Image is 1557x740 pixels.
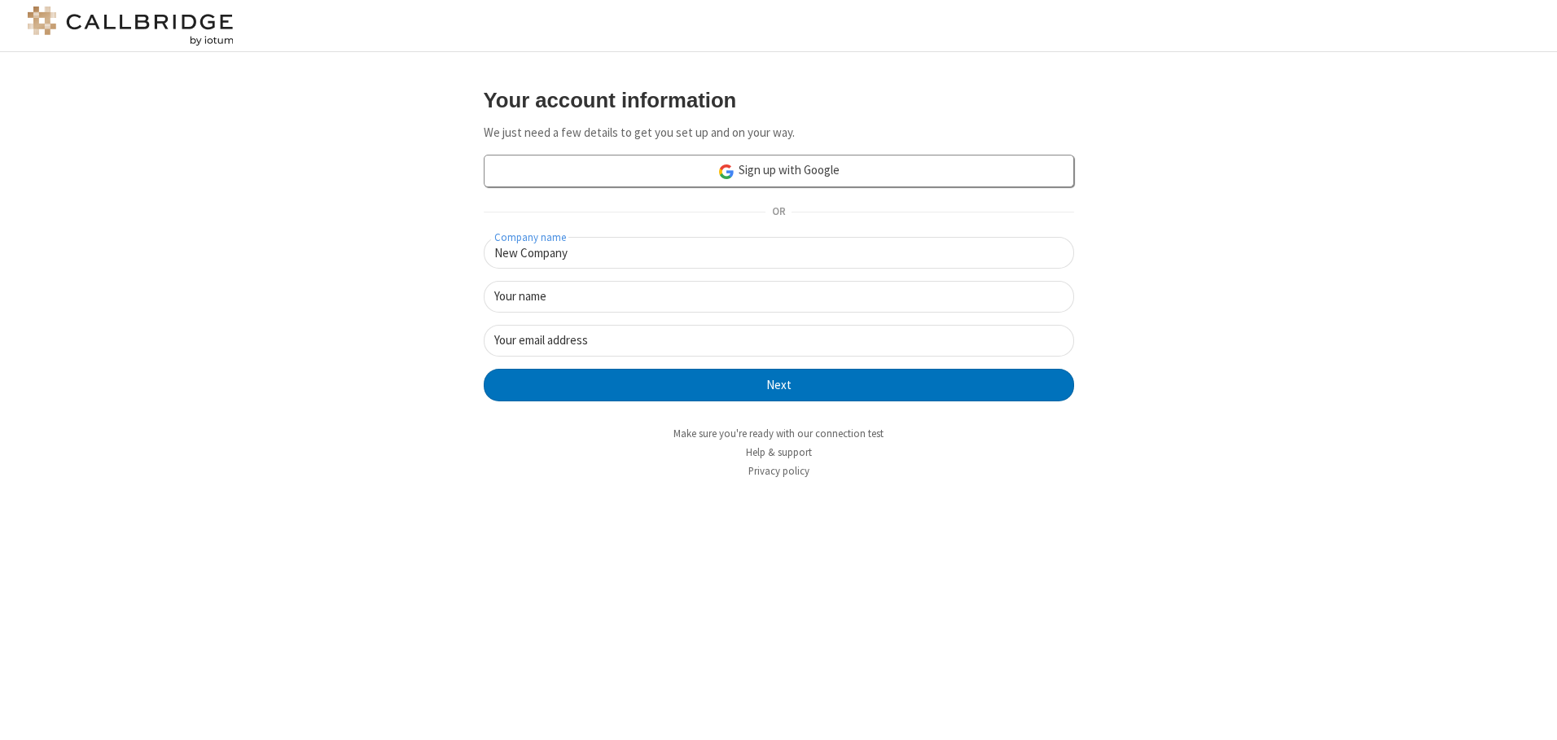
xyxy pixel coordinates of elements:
a: Make sure you're ready with our connection test [673,427,884,440]
input: Your name [484,281,1074,313]
a: Help & support [746,445,812,459]
button: Next [484,369,1074,401]
img: logo@2x.png [24,7,236,46]
a: Privacy policy [748,464,809,478]
input: Company name [484,237,1074,269]
p: We just need a few details to get you set up and on your way. [484,124,1074,142]
input: Your email address [484,325,1074,357]
a: Sign up with Google [484,155,1074,187]
img: google-icon.png [717,163,735,181]
span: OR [765,201,792,224]
h3: Your account information [484,89,1074,112]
